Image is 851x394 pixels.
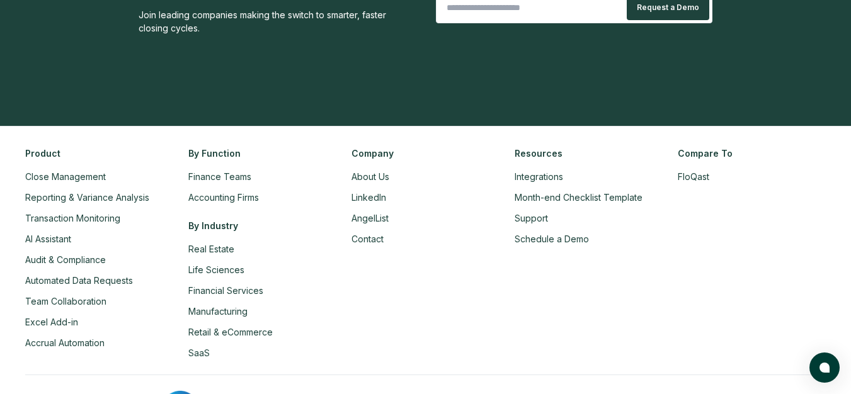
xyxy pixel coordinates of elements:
a: Reporting & Variance Analysis [25,192,149,203]
a: Accrual Automation [25,337,105,348]
a: Real Estate [188,244,234,254]
a: Finance Teams [188,171,251,182]
a: Manufacturing [188,306,248,317]
a: Audit & Compliance [25,254,106,265]
div: Join leading companies making the switch to smarter, faster closing cycles. [139,8,416,35]
a: Retail & eCommerce [188,327,273,337]
a: LinkedIn [351,192,386,203]
a: Team Collaboration [25,296,106,307]
h3: Product [25,147,173,160]
a: Excel Add-in [25,317,78,327]
a: Contact [351,234,384,244]
h3: Compare To [678,147,826,160]
a: FloQast [678,171,709,182]
a: Life Sciences [188,264,244,275]
a: Transaction Monitoring [25,213,120,223]
a: AngelList [351,213,389,223]
a: Support [515,213,548,223]
a: Month-end Checklist Template [515,192,643,203]
a: Accounting Firms [188,192,259,203]
a: Close Management [25,171,106,182]
h3: Resources [515,147,663,160]
h3: By Function [188,147,336,160]
a: Schedule a Demo [515,234,589,244]
button: atlas-launcher [809,352,840,383]
a: AI Assistant [25,234,71,244]
h3: By Industry [188,219,336,232]
a: SaaS [188,347,210,358]
a: Integrations [515,171,563,182]
a: Automated Data Requests [25,275,133,286]
h3: Company [351,147,500,160]
a: Financial Services [188,285,263,296]
a: About Us [351,171,389,182]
